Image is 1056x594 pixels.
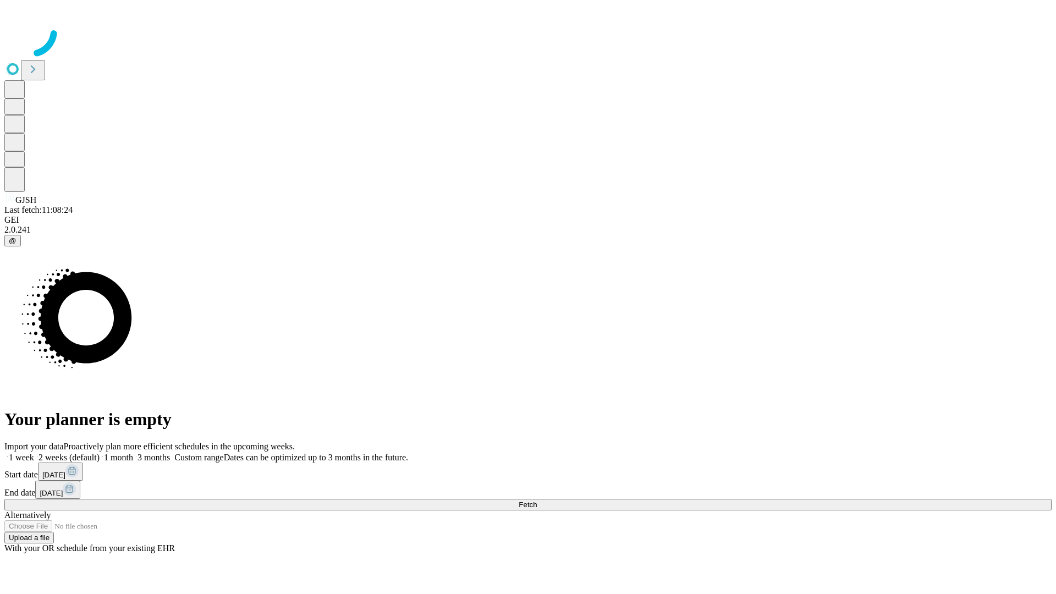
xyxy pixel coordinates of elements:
[38,453,100,462] span: 2 weeks (default)
[4,205,73,215] span: Last fetch: 11:08:24
[4,225,1052,235] div: 2.0.241
[64,442,295,451] span: Proactively plan more efficient schedules in the upcoming weeks.
[40,489,63,497] span: [DATE]
[42,471,65,479] span: [DATE]
[4,481,1052,499] div: End date
[15,195,36,205] span: GJSH
[4,215,1052,225] div: GEI
[224,453,408,462] span: Dates can be optimized up to 3 months in the future.
[104,453,133,462] span: 1 month
[174,453,223,462] span: Custom range
[137,453,170,462] span: 3 months
[4,409,1052,430] h1: Your planner is empty
[9,453,34,462] span: 1 week
[519,501,537,509] span: Fetch
[4,510,51,520] span: Alternatively
[4,442,64,451] span: Import your data
[4,499,1052,510] button: Fetch
[9,237,16,245] span: @
[35,481,80,499] button: [DATE]
[4,463,1052,481] div: Start date
[4,543,175,553] span: With your OR schedule from your existing EHR
[38,463,83,481] button: [DATE]
[4,532,54,543] button: Upload a file
[4,235,21,246] button: @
